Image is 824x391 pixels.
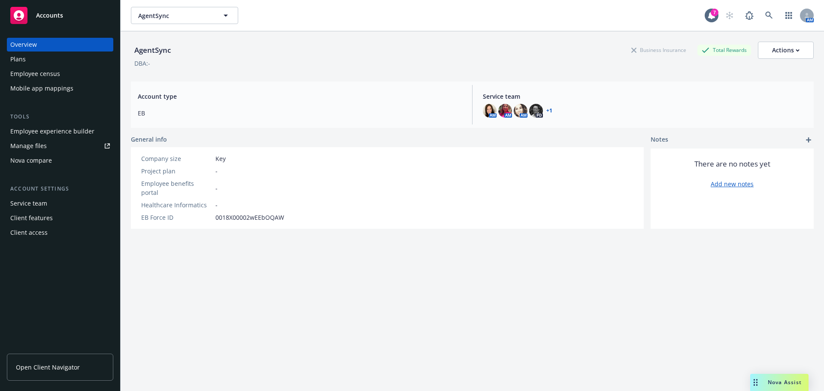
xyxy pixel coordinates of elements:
[141,179,212,197] div: Employee benefits portal
[772,42,800,58] div: Actions
[7,112,113,121] div: Tools
[7,38,113,52] a: Overview
[10,197,47,210] div: Service team
[7,52,113,66] a: Plans
[10,124,94,138] div: Employee experience builder
[131,45,174,56] div: AgentSync
[10,154,52,167] div: Nova compare
[758,42,814,59] button: Actions
[498,104,512,118] img: photo
[7,211,113,225] a: Client features
[7,154,113,167] a: Nova compare
[7,185,113,193] div: Account settings
[131,135,167,144] span: General info
[7,3,113,27] a: Accounts
[780,7,797,24] a: Switch app
[141,200,212,209] div: Healthcare Informatics
[529,104,543,118] img: photo
[141,167,212,176] div: Project plan
[694,159,770,169] span: There are no notes yet
[711,179,754,188] a: Add new notes
[7,226,113,239] a: Client access
[7,82,113,95] a: Mobile app mappings
[803,135,814,145] a: add
[7,197,113,210] a: Service team
[36,12,63,19] span: Accounts
[138,11,212,20] span: AgentSync
[697,45,751,55] div: Total Rewards
[514,104,527,118] img: photo
[10,211,53,225] div: Client features
[627,45,691,55] div: Business Insurance
[138,109,462,118] span: EB
[7,124,113,138] a: Employee experience builder
[215,184,218,193] span: -
[141,154,212,163] div: Company size
[768,379,802,386] span: Nova Assist
[131,7,238,24] button: AgentSync
[215,200,218,209] span: -
[16,363,80,372] span: Open Client Navigator
[750,374,809,391] button: Nova Assist
[760,7,778,24] a: Search
[138,92,462,101] span: Account type
[546,108,552,113] a: +1
[215,213,284,222] span: 0018X00002wEEbOQAW
[711,9,718,16] div: 7
[215,167,218,176] span: -
[10,82,73,95] div: Mobile app mappings
[215,154,226,163] span: Key
[483,92,807,101] span: Service team
[10,139,47,153] div: Manage files
[741,7,758,24] a: Report a Bug
[7,67,113,81] a: Employee census
[141,213,212,222] div: EB Force ID
[750,374,761,391] div: Drag to move
[651,135,668,145] span: Notes
[134,59,150,68] div: DBA: -
[10,226,48,239] div: Client access
[721,7,738,24] a: Start snowing
[483,104,497,118] img: photo
[10,67,60,81] div: Employee census
[10,38,37,52] div: Overview
[10,52,26,66] div: Plans
[7,139,113,153] a: Manage files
